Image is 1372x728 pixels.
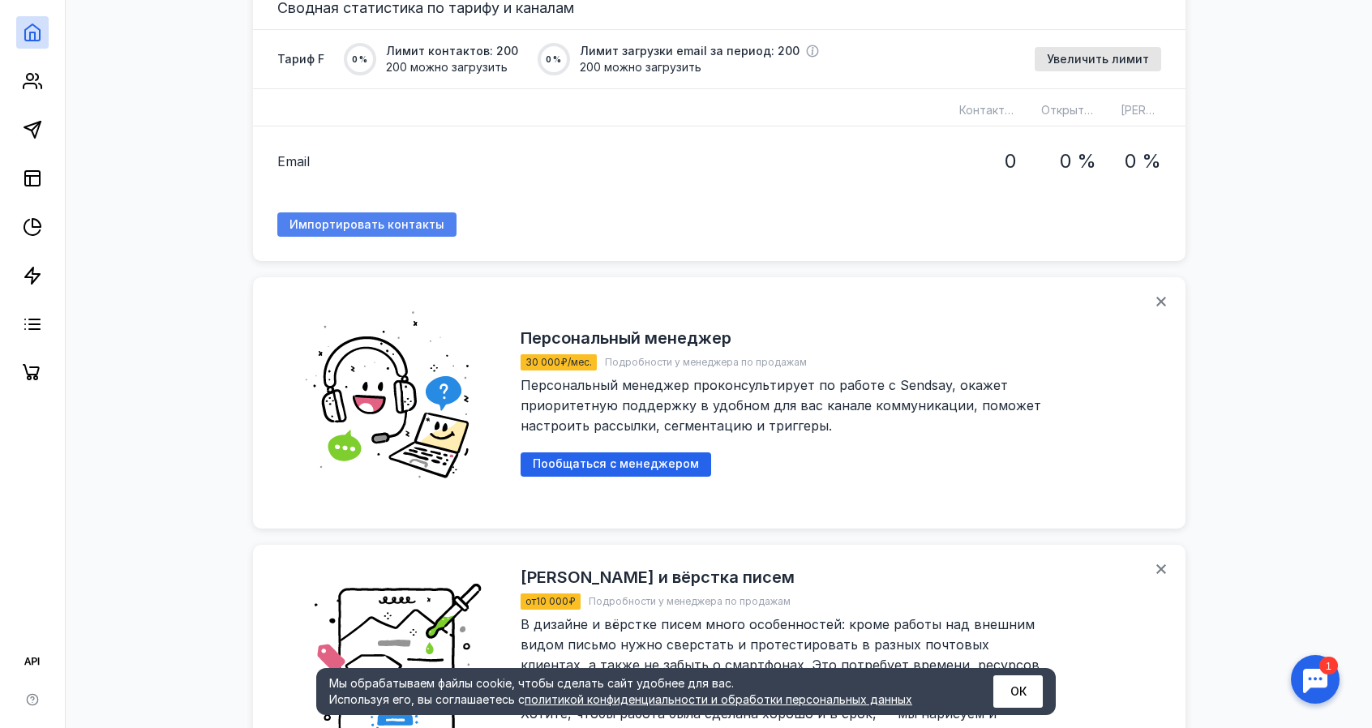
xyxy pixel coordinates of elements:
h1: 0 % [1059,151,1096,172]
span: 200 можно загрузить [580,59,819,75]
button: Увеличить лимит [1035,47,1161,71]
span: Увеличить лимит [1047,53,1149,66]
span: Email [277,152,310,171]
span: Персональный менеджер проконсультирует по работе c Sendsay, окажет приоритетную поддержку в удобн... [521,377,1045,434]
span: Подробности у менеджера по продажам [605,356,807,368]
button: ОК [993,675,1043,708]
span: Лимит контактов: 200 [386,43,518,59]
h1: 0 [1004,151,1017,172]
h1: 0 % [1124,151,1161,172]
img: ab5e35b0dfeb9adb93b00a895b99bff1.png [294,302,496,504]
span: Пообщаться с менеджером [533,457,699,471]
span: 30 000 ₽/мес. [525,356,592,368]
span: 200 можно загрузить [386,59,518,75]
span: Тариф F [277,51,324,67]
span: Контактов [959,103,1018,117]
h2: [PERSON_NAME] и вёрстка писем [521,567,795,587]
span: Лимит загрузки email за период: 200 [580,43,800,59]
a: Импортировать контакты [277,212,457,237]
span: Подробности у менеджера по продажам [589,595,791,607]
div: Мы обрабатываем файлы cookie, чтобы сделать сайт удобнее для вас. Используя его, вы соглашаетесь c [329,675,954,708]
a: политикой конфиденциальности и обработки персональных данных [525,692,912,706]
span: от 10 000 ₽ [525,595,576,607]
span: Импортировать контакты [289,218,444,232]
button: Пообщаться с менеджером [521,452,711,477]
h2: Персональный менеджер [521,328,731,348]
span: [PERSON_NAME] [1121,103,1212,117]
span: Открытий [1041,103,1097,117]
div: 1 [36,10,55,28]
